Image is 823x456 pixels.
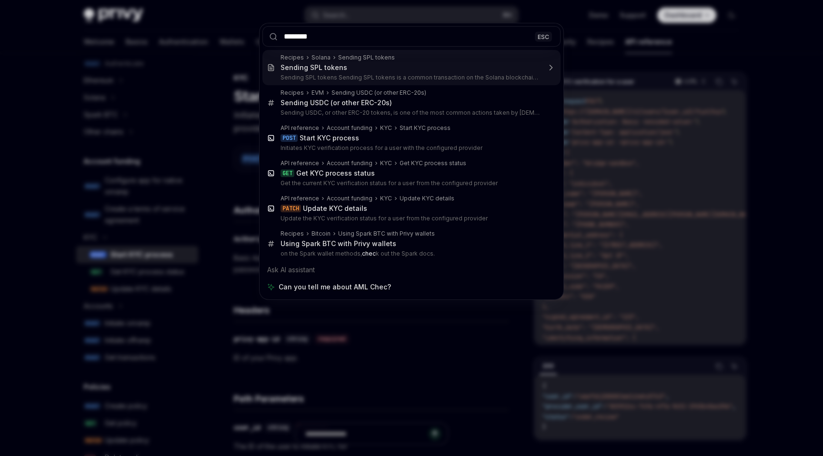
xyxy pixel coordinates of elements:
[281,250,541,258] p: on the Spark wallet methods, k out the Spark docs.
[281,124,319,132] div: API reference
[311,89,324,97] div: EVM
[400,195,454,202] div: Update KYC details
[262,261,561,278] div: Ask AI assistant
[338,230,435,238] div: Using Spark BTC with Privy wallets
[281,169,294,177] div: GET
[303,204,367,213] div: Update KYC details
[296,169,375,178] div: Get KYC process status
[327,124,372,132] div: Account funding
[281,99,392,107] div: Sending USDC (or other ERC-20s)
[281,205,301,212] div: PATCH
[380,195,392,202] div: KYC
[281,195,319,202] div: API reference
[311,230,331,238] div: Bitcoin
[327,159,372,167] div: Account funding
[281,230,304,238] div: Recipes
[380,124,392,132] div: KYC
[327,195,372,202] div: Account funding
[338,54,395,61] div: Sending SPL tokens
[279,282,391,292] span: Can you tell me about AML Chec?
[300,134,359,142] div: Start KYC process
[281,134,298,142] div: POST
[281,179,541,187] p: Get the current KYC verification status for a user from the configured provider
[400,124,451,132] div: Start KYC process
[311,54,331,61] div: Solana
[331,89,426,97] div: Sending USDC (or other ERC-20s)
[380,159,392,167] div: KYC
[281,109,541,117] p: Sending USDC, or other ERC-20 tokens, is one of the most common actions taken by [DEMOGRAPHIC_DAT...
[281,239,396,248] div: Using Spark BTC with Privy wallets
[281,144,541,152] p: Initiates KYC verification process for a user with the configured provider
[362,250,376,257] b: chec
[281,159,319,167] div: API reference
[400,159,466,167] div: Get KYC process status
[535,31,552,41] div: ESC
[281,54,304,61] div: Recipes
[281,63,347,72] div: Sending SPL tokens
[281,74,541,81] p: Sending SPL tokens Sending SPL tokens is a common transaction on the Solana blockchain. This recipe
[281,89,304,97] div: Recipes
[281,215,541,222] p: Update the KYC verification status for a user from the configured provider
